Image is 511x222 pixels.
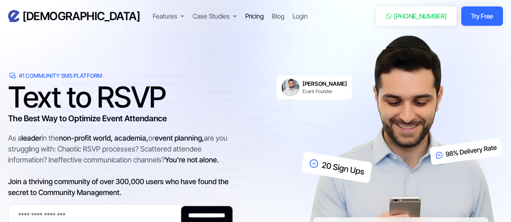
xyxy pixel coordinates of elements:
a: [PERSON_NAME]Evant Founder [277,75,352,100]
span: You're not alone. [165,156,219,164]
div: [PHONE_NUMBER] [394,11,447,21]
h6: [PERSON_NAME] [303,80,347,87]
div: Case Studies [193,11,237,21]
a: Blog [272,11,284,21]
div: Features [153,11,185,21]
div: As a in the or are you struggling with: Chaotic RSVP processes? Scattered attendee information? I... [8,133,234,198]
a: home [8,9,140,23]
div: Evant Founder [303,88,347,95]
h3: The Best Way to Optimize Event Attendance [8,112,234,124]
h1: Text to RSVP [8,85,234,109]
h3: [DEMOGRAPHIC_DATA] [23,9,140,23]
span: event planning, [155,134,204,142]
a: Try Free [461,6,503,26]
span: non-profit world, academia, [59,134,148,142]
span: leader [21,134,42,142]
a: [PHONE_NUMBER] [376,6,456,26]
div: Case Studies [193,11,230,21]
a: Pricing [245,11,264,21]
span: Join a thriving community of over 300,000 users who have found the secret to Community Management. [8,177,229,197]
div: Features [153,11,177,21]
a: Login [292,11,308,21]
div: #1 Community SMS Platform [19,72,102,80]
